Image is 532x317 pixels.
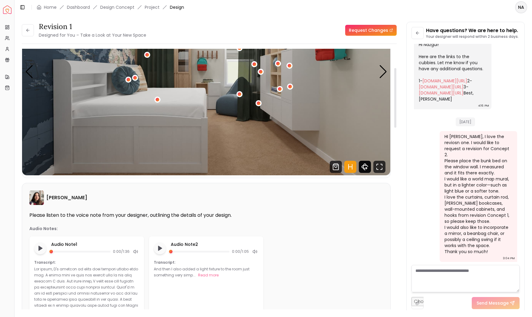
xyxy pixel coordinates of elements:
[426,27,519,34] p: Have questions? We are here to help.
[3,5,12,14] a: Spacejoy
[344,161,356,173] svg: Hotspots Toggle
[232,249,249,254] span: 0:00 / 1:05
[345,25,397,36] a: Request Changes
[113,249,130,254] span: 0:00 / 1:36
[373,161,385,173] svg: Fullscreen
[478,103,489,109] div: 4:16 PM
[25,65,33,78] div: Previous slide
[198,272,219,278] button: Read more
[29,212,383,218] p: Please listen to the voice note from your designer, outlining the details of your design.
[330,161,342,173] svg: Shop Products from this design
[426,34,519,39] p: Your designer will respond within 2 business days.
[516,2,527,13] span: NA
[46,194,87,201] h6: [PERSON_NAME]
[515,1,527,13] button: NA
[29,190,44,205] img: Maria Castillero
[359,161,371,173] svg: 360 View
[37,4,184,10] nav: breadcrumb
[154,266,249,278] p: And then I also added a light fixture to the room just something very simp...
[67,4,90,10] a: Dashboard
[503,255,515,261] div: 3:04 PM
[29,226,58,232] p: Audio Notes:
[3,5,12,14] img: Spacejoy Logo
[154,242,166,254] button: Play audio note
[456,117,475,126] span: [DATE]
[379,65,387,78] div: Next slide
[251,248,259,255] div: Mute audio
[100,4,134,10] li: Design Concept
[419,84,464,90] a: [DOMAIN_NAME][URL]
[145,4,160,10] a: Project
[154,260,259,265] p: Transcript:
[444,134,511,255] div: HI [PERSON_NAME], I love the reviosn one. I would like to request a revision for Concept 2. Pleas...
[39,32,146,38] small: Designed for You – Take a Look at Your New Space
[51,241,139,247] p: Audio Note 1
[44,4,57,10] a: Home
[34,242,46,254] button: Play audio note
[170,4,184,10] span: Design
[419,90,464,96] a: [DOMAIN_NAME][URL]
[422,78,467,84] a: [DOMAIN_NAME][URL]
[419,41,485,102] div: Hi Nazgul! Here are the links to the cubbies. Let me know if you have any additional questions. 1...
[171,241,259,247] p: Audio Note 2
[39,22,146,31] h3: Revision 1
[34,260,139,265] p: Transcript:
[132,248,139,255] div: Mute audio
